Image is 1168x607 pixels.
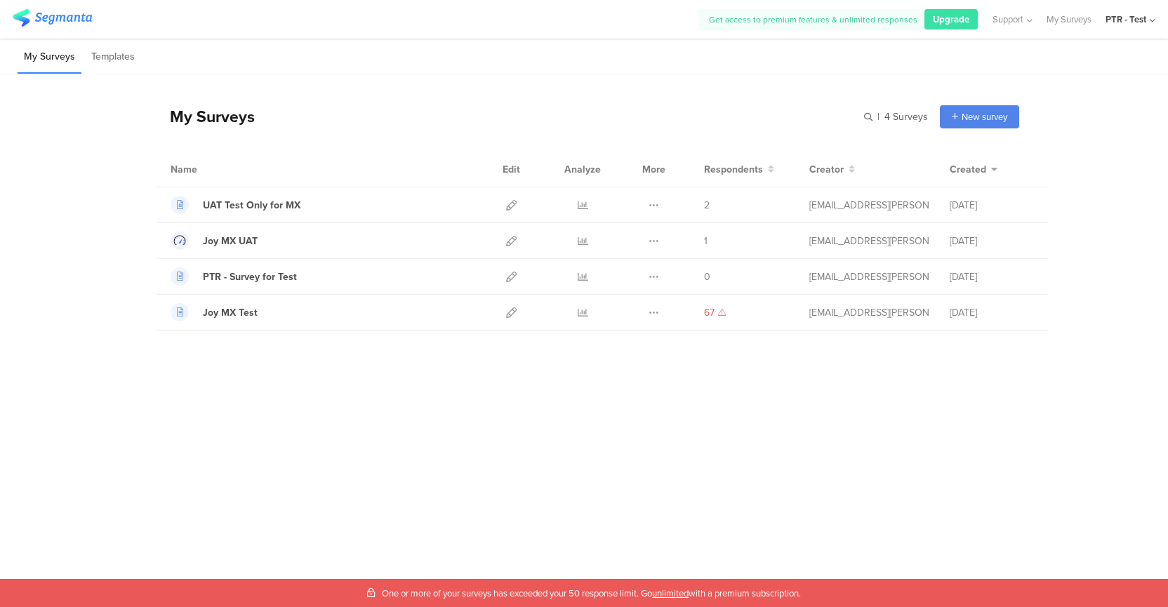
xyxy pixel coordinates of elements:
div: PTR - Survey for Test [203,269,297,284]
div: Name [171,162,255,177]
div: My Surveys [156,105,255,128]
img: segmanta logo [13,9,92,27]
div: [DATE] [950,305,1034,320]
div: Joy MX Test [203,305,258,320]
li: My Surveys [18,41,81,74]
span: One or more of your surveys has exceeded your 50 response limit. Go with a premium subscription. [382,587,801,600]
div: Edit [496,152,526,187]
span: 1 [704,234,708,248]
div: andreza.godoy.contractor@pepsico.com [809,198,929,213]
button: Creator [809,162,855,177]
span: New survey [962,110,1007,124]
div: andreza.godoy.contractor@pepsico.com [809,234,929,248]
span: Created [950,162,986,177]
div: UAT Test Only for MX [203,198,300,213]
span: 4 Surveys [884,109,928,124]
a: PTR - Survey for Test [171,267,297,286]
div: PTR - Test [1106,13,1146,26]
span: 67 [704,305,715,320]
span: Respondents [704,162,763,177]
span: 0 [704,269,710,284]
div: [DATE] [950,234,1034,248]
div: Joy MX UAT [203,234,258,248]
a: UAT Test Only for MX [171,196,300,214]
div: [DATE] [950,269,1034,284]
div: Analyze [562,152,604,187]
span: Get access to premium features & unlimited responses [709,13,917,26]
button: Respondents [704,162,774,177]
span: Support [993,13,1023,26]
span: Creator [809,162,844,177]
div: [DATE] [950,198,1034,213]
li: Templates [85,41,141,74]
a: Joy MX UAT [171,232,258,250]
div: andreza.godoy.contractor@pepsico.com [809,305,929,320]
span: | [875,109,882,124]
button: Created [950,162,997,177]
span: unlimited [652,587,689,600]
span: Upgrade [933,13,969,26]
div: andreza.godoy.contractor@pepsico.com [809,269,929,284]
a: Joy MX Test [171,303,258,321]
span: 2 [704,198,710,213]
div: More [639,152,669,187]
